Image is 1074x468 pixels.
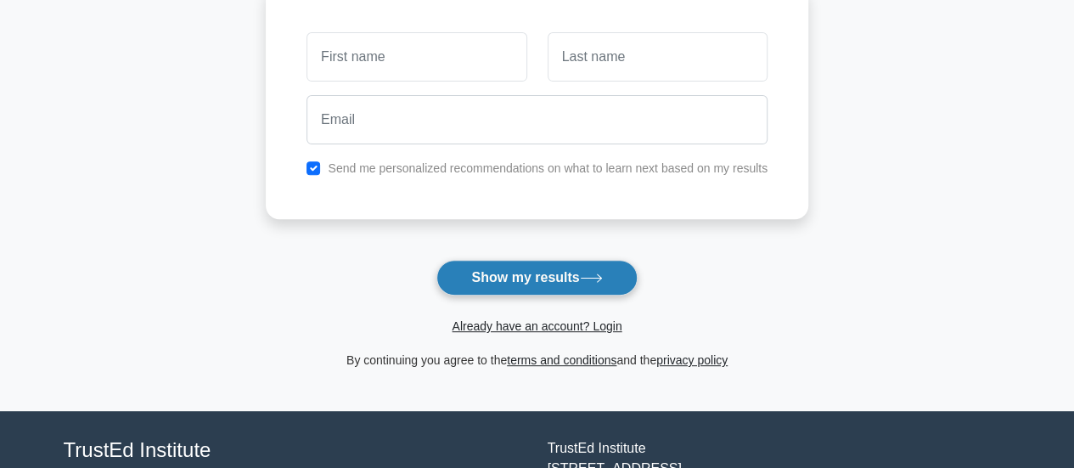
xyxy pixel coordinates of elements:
h4: TrustEd Institute [64,438,527,463]
input: Email [306,95,768,144]
a: terms and conditions [507,353,616,367]
a: Already have an account? Login [452,319,621,333]
a: privacy policy [656,353,728,367]
label: Send me personalized recommendations on what to learn next based on my results [328,161,768,175]
div: By continuing you agree to the and the [256,350,818,370]
input: Last name [548,32,768,82]
button: Show my results [436,260,637,296]
input: First name [306,32,526,82]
